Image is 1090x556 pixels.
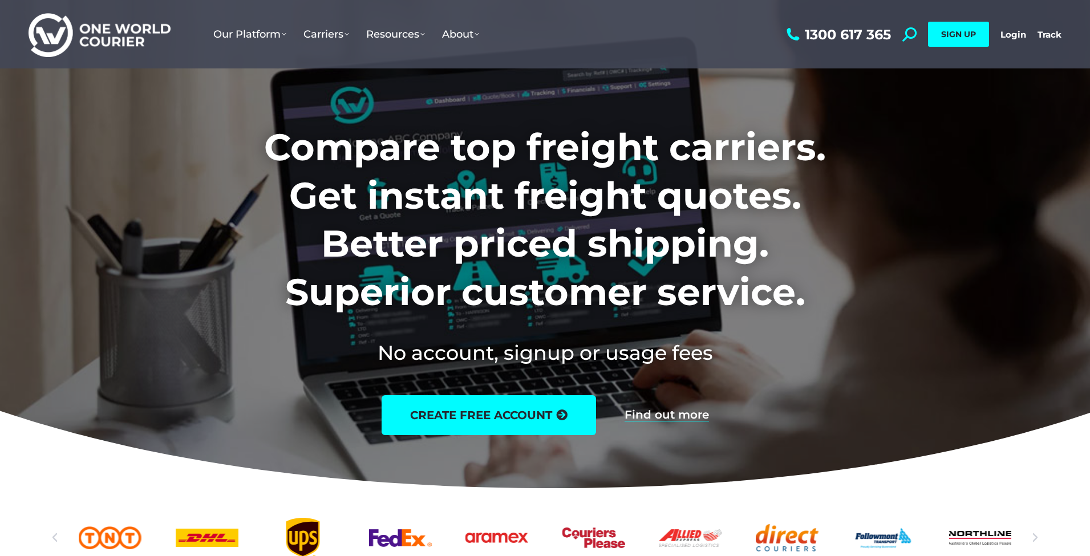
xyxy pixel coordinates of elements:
[295,17,358,52] a: Carriers
[366,28,425,40] span: Resources
[213,28,286,40] span: Our Platform
[303,28,349,40] span: Carriers
[625,409,709,421] a: Find out more
[382,395,596,435] a: create free account
[29,11,171,58] img: One World Courier
[433,17,488,52] a: About
[941,29,976,39] span: SIGN UP
[1000,29,1026,40] a: Login
[358,17,433,52] a: Resources
[442,28,479,40] span: About
[1038,29,1061,40] a: Track
[205,17,295,52] a: Our Platform
[928,22,989,47] a: SIGN UP
[189,339,901,367] h2: No account, signup or usage fees
[189,123,901,316] h1: Compare top freight carriers. Get instant freight quotes. Better priced shipping. Superior custom...
[784,27,891,42] a: 1300 617 365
